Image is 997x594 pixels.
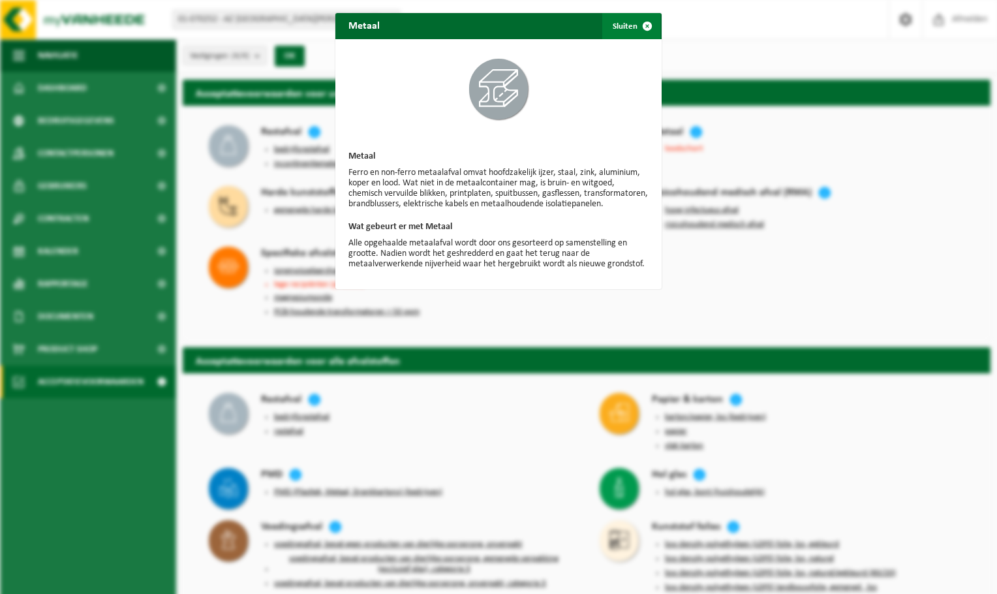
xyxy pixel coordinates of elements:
[335,13,393,38] h2: Metaal
[348,168,649,210] p: Ferro en non-ferro metaalafval omvat hoofdzakelijk ijzer, staal, zink, aluminium, koper en lood. ...
[348,223,649,232] h3: Wat gebeurt er met Metaal
[348,238,649,270] p: Alle opgehaalde metaalafval wordt door ons gesorteerd op samenstelling en grootte. Nadien wordt h...
[348,152,649,161] h3: Metaal
[602,13,660,39] button: Sluiten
